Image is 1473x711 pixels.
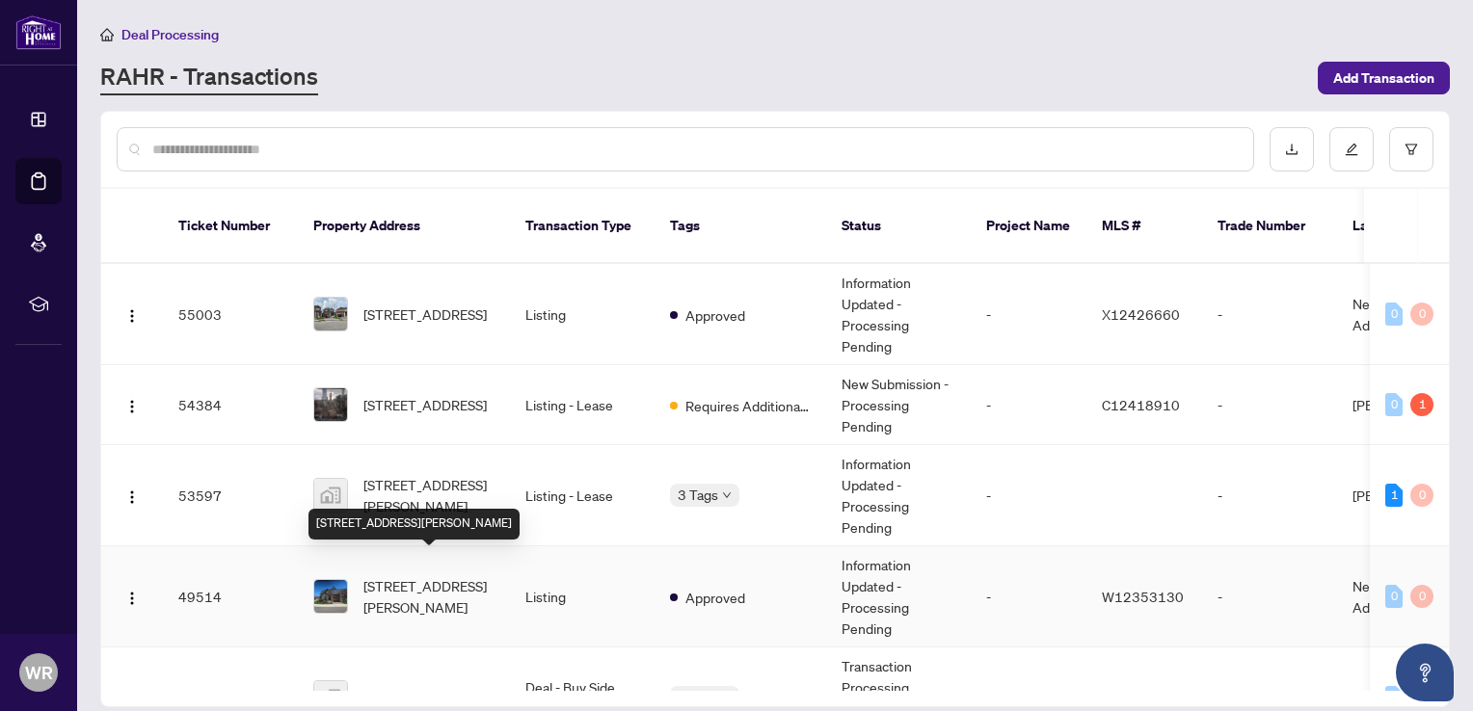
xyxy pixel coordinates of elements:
[1102,689,1181,706] span: w12183489
[117,389,147,420] button: Logo
[121,26,219,43] span: Deal Processing
[826,264,971,365] td: Information Updated - Processing Pending
[1102,588,1184,605] span: W12353130
[124,399,140,414] img: Logo
[510,264,655,365] td: Listing
[1333,63,1434,93] span: Add Transaction
[971,189,1086,264] th: Project Name
[510,365,655,445] td: Listing - Lease
[308,509,520,540] div: [STREET_ADDRESS][PERSON_NAME]
[117,480,147,511] button: Logo
[124,308,140,324] img: Logo
[510,546,655,647] td: Listing
[314,580,347,613] img: thumbnail-img
[163,365,298,445] td: 54384
[678,484,718,506] span: 3 Tags
[363,687,487,708] span: [STREET_ADDRESS]
[826,445,971,546] td: Information Updated - Processing Pending
[1410,393,1433,416] div: 1
[124,591,140,606] img: Logo
[163,546,298,647] td: 49514
[363,394,487,415] span: [STREET_ADDRESS]
[1202,365,1337,445] td: -
[100,61,318,95] a: RAHR - Transactions
[363,575,495,618] span: [STREET_ADDRESS][PERSON_NAME]
[1410,585,1433,608] div: 0
[1202,445,1337,546] td: -
[1385,303,1403,326] div: 0
[15,14,62,50] img: logo
[1102,305,1180,323] span: X12426660
[971,445,1086,546] td: -
[971,365,1086,445] td: -
[163,189,298,264] th: Ticket Number
[1385,686,1403,709] div: 0
[163,264,298,365] td: 55003
[1410,303,1433,326] div: 0
[826,546,971,647] td: Information Updated - Processing Pending
[124,489,140,505] img: Logo
[1202,264,1337,365] td: -
[1385,393,1403,416] div: 0
[163,445,298,546] td: 53597
[826,365,971,445] td: New Submission - Processing Pending
[1285,143,1299,156] span: download
[298,189,510,264] th: Property Address
[117,581,147,612] button: Logo
[314,479,347,512] img: thumbnail-img
[314,388,347,421] img: thumbnail-img
[678,686,718,708] span: 3 Tags
[1385,484,1403,507] div: 1
[314,298,347,330] img: thumbnail-img
[655,189,826,264] th: Tags
[826,189,971,264] th: Status
[1389,127,1433,171] button: filter
[685,304,745,326] span: Approved
[1086,189,1202,264] th: MLS #
[685,395,811,416] span: Requires Additional Docs
[685,587,745,608] span: Approved
[117,299,147,329] button: Logo
[1396,644,1454,701] button: Open asap
[363,474,495,516] span: [STREET_ADDRESS][PERSON_NAME]
[1385,585,1403,608] div: 0
[1410,484,1433,507] div: 0
[971,546,1086,647] td: -
[1202,189,1337,264] th: Trade Number
[1318,62,1450,94] button: Add Transaction
[510,189,655,264] th: Transaction Type
[1202,546,1337,647] td: -
[1329,127,1374,171] button: edit
[100,28,114,41] span: home
[1345,143,1358,156] span: edit
[722,490,732,500] span: down
[363,303,487,325] span: [STREET_ADDRESS]
[971,264,1086,365] td: -
[1270,127,1314,171] button: download
[25,659,53,686] span: WR
[1405,143,1418,156] span: filter
[510,445,655,546] td: Listing - Lease
[1102,396,1180,413] span: C12418910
